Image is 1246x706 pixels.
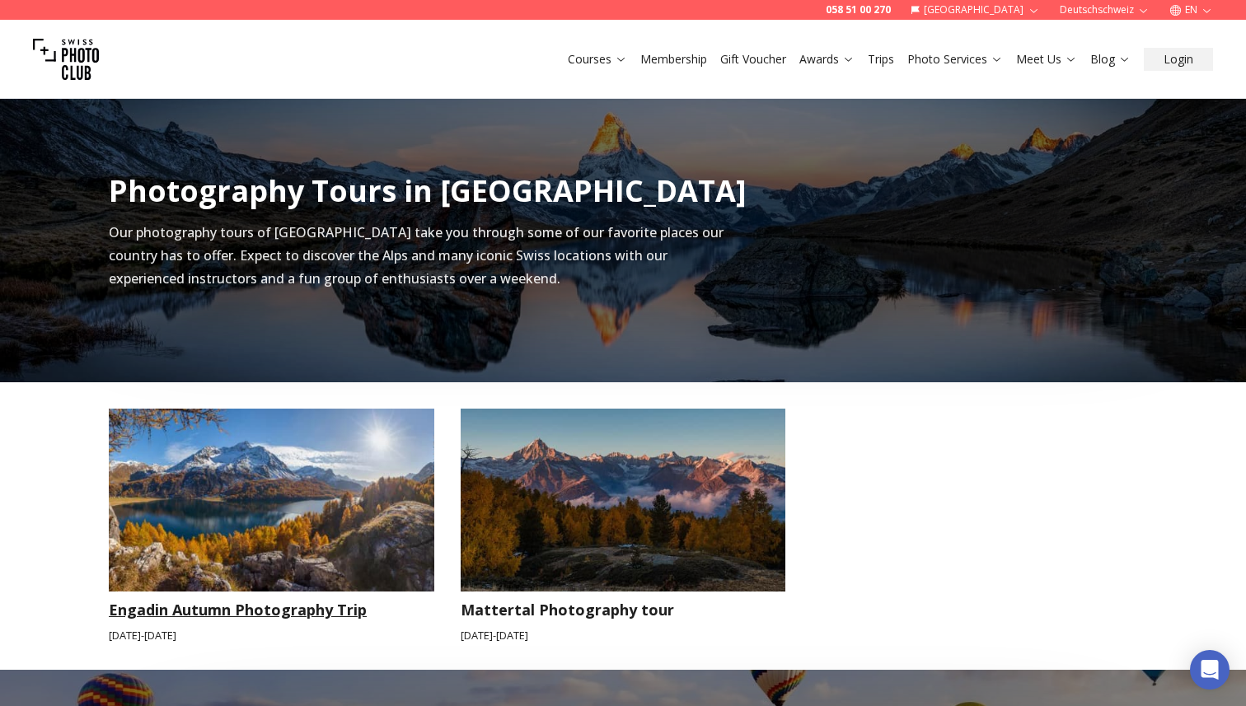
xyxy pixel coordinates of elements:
span: Our photography tours of [GEOGRAPHIC_DATA] take you through some of our favorite places our count... [109,223,724,288]
a: Meet Us [1016,51,1077,68]
button: Photo Services [901,48,1009,71]
small: [DATE] - [DATE] [461,628,786,643]
div: Open Intercom Messenger [1190,650,1230,690]
h2: Photography Tours in [GEOGRAPHIC_DATA] [109,175,747,208]
a: Photo Services [907,51,1003,68]
a: Gift Voucher [720,51,786,68]
button: Awards [793,48,861,71]
button: Courses [561,48,634,71]
a: Blog [1090,51,1131,68]
a: Engadin Autumn Photography TripEngadin Autumn Photography Trip[DATE]-[DATE] [109,409,434,643]
a: 058 51 00 270 [826,3,891,16]
h3: Engadin Autumn Photography Trip [109,598,434,621]
button: Login [1144,48,1213,71]
h3: Mattertal Photography tour [461,598,786,621]
img: Engadin Autumn Photography Trip [109,409,434,591]
a: Courses [568,51,627,68]
a: Awards [799,51,855,68]
button: Membership [634,48,714,71]
button: Trips [861,48,901,71]
button: Meet Us [1009,48,1084,71]
button: Blog [1084,48,1137,71]
img: Mattertal Photography tour [444,400,802,601]
a: Membership [640,51,707,68]
small: [DATE] - [DATE] [109,628,434,643]
button: Gift Voucher [714,48,793,71]
img: Swiss photo club [33,26,99,92]
a: Trips [868,51,894,68]
a: Mattertal Photography tourMattertal Photography tour[DATE]-[DATE] [461,409,786,643]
